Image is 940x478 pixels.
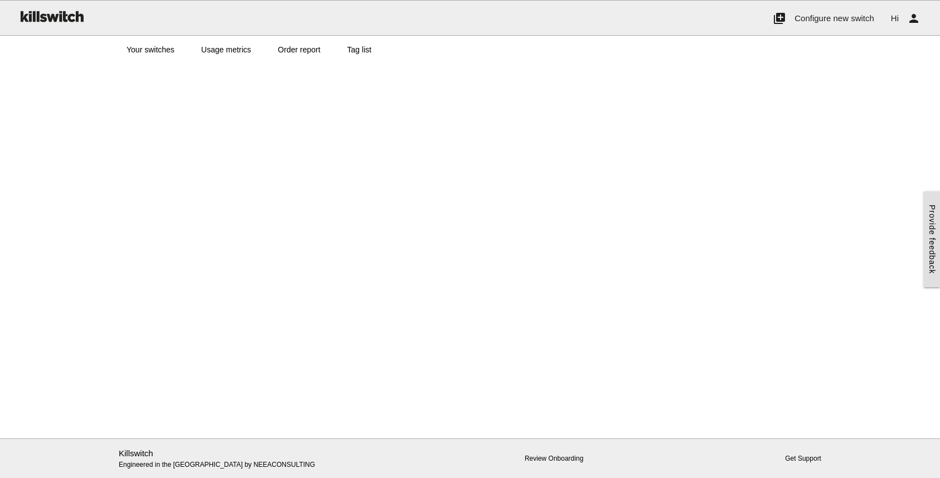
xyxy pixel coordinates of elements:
[924,191,940,287] a: Provide feedback
[264,36,333,63] a: Order report
[907,1,920,36] i: person
[525,455,583,462] a: Review Onboarding
[188,36,264,63] a: Usage metrics
[773,1,786,36] i: add_to_photos
[891,13,899,23] span: Hi
[785,455,821,462] a: Get Support
[794,13,874,23] span: Configure new switch
[119,448,153,458] a: Killswitch
[334,36,385,63] a: Tag list
[17,1,86,32] img: ks-logo-black-160-b.png
[119,447,346,470] p: Engineered in the [GEOGRAPHIC_DATA] by NEEACONSULTING
[113,36,188,63] a: Your switches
